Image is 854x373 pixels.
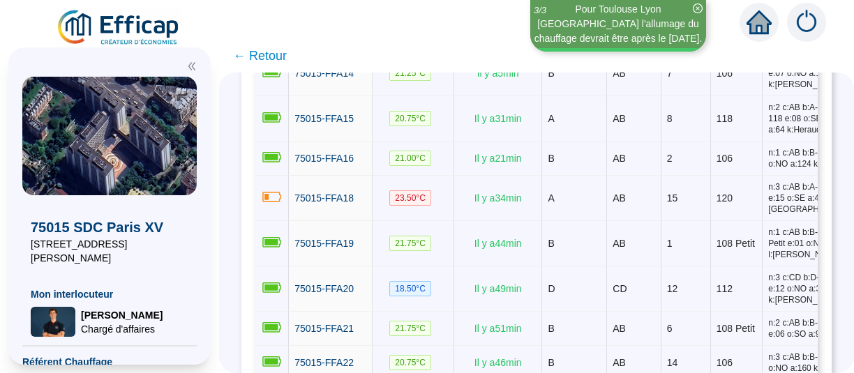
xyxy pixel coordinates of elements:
span: 14 [667,357,678,368]
span: 112 [717,283,733,294]
span: 75015-FFA21 [294,323,354,334]
span: 7 [667,68,673,79]
img: efficap energie logo [56,8,182,47]
span: B [548,153,554,164]
span: 75015-FFA15 [294,113,354,124]
span: Référent Chauffage [22,355,197,369]
a: 75015-FFA20 [294,282,354,296]
span: AB [613,68,626,79]
span: 75015-FFA14 [294,68,354,79]
span: 21.75 °C [389,321,431,336]
a: 75015-FFA14 [294,66,354,81]
a: 75015-FFA16 [294,151,354,166]
span: Il y a 46 min [474,357,522,368]
span: 106 [717,153,733,164]
span: A [548,192,554,204]
span: AB [613,113,626,124]
span: Chargé d'affaires [81,322,163,336]
span: 23.50 °C [389,190,431,206]
span: 75015-FFA18 [294,192,354,204]
span: AB [613,323,626,334]
a: 75015-FFA15 [294,112,354,126]
span: close-circle [693,3,703,13]
span: 20.75 °C [389,111,431,126]
span: 8 [667,113,673,124]
span: 12 [667,283,678,294]
img: Chargé d'affaires [31,307,75,337]
span: B [548,68,554,79]
span: home [747,10,772,35]
span: [PERSON_NAME] [81,308,163,322]
span: B [548,357,554,368]
span: 108 Petit [717,238,755,249]
img: alerts [787,3,826,42]
span: 21.75 °C [389,236,431,251]
span: 108 Petit [717,323,755,334]
span: A [548,113,554,124]
a: 75015-FFA21 [294,321,354,336]
span: 18.50 °C [389,281,431,296]
span: 20.75 °C [389,355,431,370]
span: 106 [717,357,733,368]
span: 120 [717,192,733,204]
span: 21.00 °C [389,151,431,166]
span: 75015-FFA19 [294,238,354,249]
span: AB [613,153,626,164]
span: Il y a 31 min [474,113,522,124]
span: double-left [187,61,197,71]
span: 15 [667,192,678,204]
span: 2 [667,153,673,164]
span: AB [613,238,626,249]
span: CD [613,283,627,294]
span: AB [613,357,626,368]
span: B [548,323,554,334]
span: 75015-FFA22 [294,357,354,368]
span: 118 [717,113,733,124]
span: [STREET_ADDRESS][PERSON_NAME] [31,237,188,265]
a: 75015-FFA22 [294,356,354,370]
span: ← Retour [233,46,287,66]
span: Mon interlocuteur [31,287,188,301]
span: Il y a 44 min [474,238,522,249]
span: D [548,283,555,294]
span: 21.25 °C [389,66,431,81]
span: Il y a 34 min [474,192,522,204]
span: Il y a 21 min [474,153,522,164]
span: AB [613,192,626,204]
span: Il y a 49 min [474,283,522,294]
a: 75015-FFA18 [294,191,354,206]
a: 75015-FFA19 [294,236,354,251]
span: B [548,238,554,249]
span: Il y a 51 min [474,323,522,334]
span: 1 [667,238,673,249]
span: 75015-FFA16 [294,153,354,164]
span: 106 [717,68,733,79]
div: Pour Toulouse Lyon [GEOGRAPHIC_DATA] l'allumage du chauffage devrait être après le [DATE]. [532,2,704,46]
i: 3 / 3 [534,5,546,15]
span: 75015 SDC Paris XV [31,218,188,237]
span: 6 [667,323,673,334]
span: 75015-FFA20 [294,283,354,294]
span: Il y a 5 min [477,68,519,79]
